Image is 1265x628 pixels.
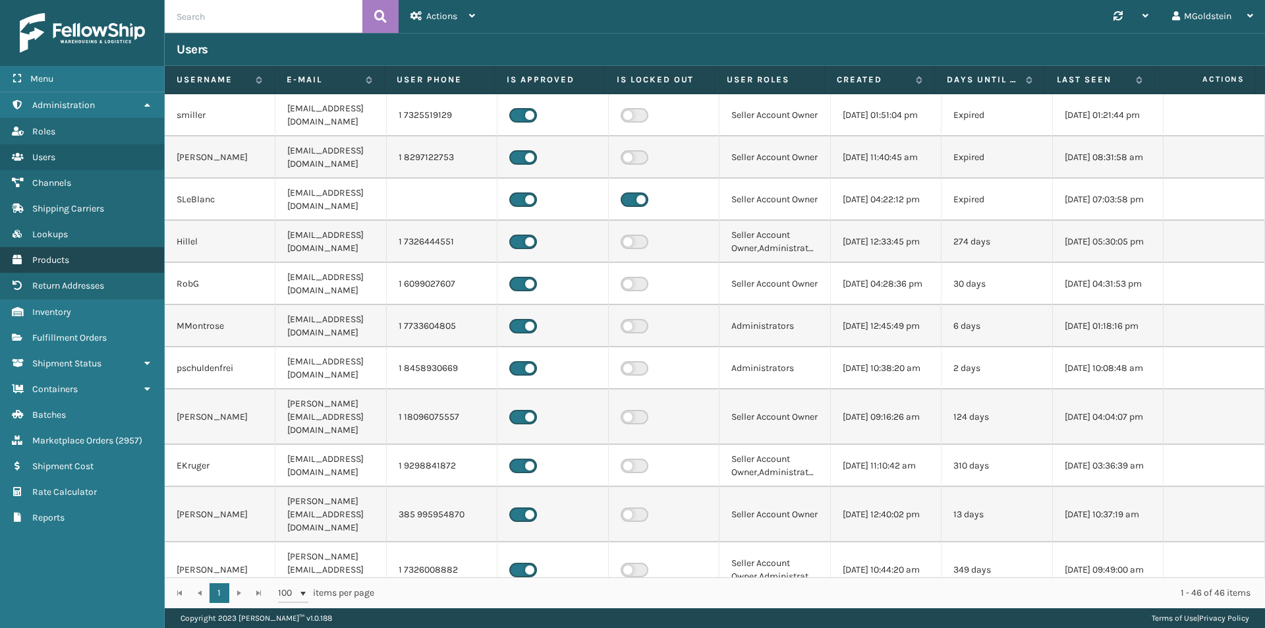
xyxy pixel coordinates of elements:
[32,384,78,395] span: Containers
[115,435,142,446] span: ( 2957 )
[20,13,145,53] img: logo
[275,263,386,305] td: [EMAIL_ADDRESS][DOMAIN_NAME]
[719,179,830,221] td: Seller Account Owner
[165,94,275,136] td: smiller
[32,461,94,472] span: Shipment Cost
[727,74,812,86] label: User Roles
[1053,542,1164,598] td: [DATE] 09:49:00 am
[165,136,275,179] td: [PERSON_NAME]
[1053,487,1164,542] td: [DATE] 10:37:19 am
[942,179,1052,221] td: Expired
[719,305,830,347] td: Administrators
[719,263,830,305] td: Seller Account Owner
[275,347,386,389] td: [EMAIL_ADDRESS][DOMAIN_NAME]
[831,94,942,136] td: [DATE] 01:51:04 pm
[1053,347,1164,389] td: [DATE] 10:08:48 am
[942,263,1052,305] td: 30 days
[942,389,1052,445] td: 124 days
[387,445,497,487] td: 1 9298841872
[831,347,942,389] td: [DATE] 10:38:20 am
[287,74,359,86] label: E-mail
[278,586,298,600] span: 100
[32,306,71,318] span: Inventory
[1152,614,1197,623] a: Terms of Use
[275,305,386,347] td: [EMAIL_ADDRESS][DOMAIN_NAME]
[387,389,497,445] td: 1 18096075557
[719,389,830,445] td: Seller Account Owner
[1053,179,1164,221] td: [DATE] 07:03:58 pm
[177,74,249,86] label: Username
[165,389,275,445] td: [PERSON_NAME]
[397,74,482,86] label: User phone
[1053,221,1164,263] td: [DATE] 05:30:05 pm
[165,542,275,598] td: [PERSON_NAME]
[831,263,942,305] td: [DATE] 04:28:36 pm
[32,177,71,188] span: Channels
[507,74,592,86] label: Is Approved
[387,221,497,263] td: 1 7326444551
[32,512,65,523] span: Reports
[1053,445,1164,487] td: [DATE] 03:36:39 am
[275,542,386,598] td: [PERSON_NAME][EMAIL_ADDRESS][DOMAIN_NAME]
[275,389,386,445] td: [PERSON_NAME][EMAIL_ADDRESS][DOMAIN_NAME]
[32,409,66,420] span: Batches
[1053,136,1164,179] td: [DATE] 08:31:58 am
[387,542,497,598] td: 1 7326008882
[719,136,830,179] td: Seller Account Owner
[165,179,275,221] td: SLeBlanc
[1057,74,1129,86] label: Last Seen
[831,305,942,347] td: [DATE] 12:45:49 pm
[165,221,275,263] td: Hillel
[947,74,1019,86] label: Days until password expires
[181,608,332,628] p: Copyright 2023 [PERSON_NAME]™ v 1.0.188
[719,487,830,542] td: Seller Account Owner
[210,583,229,603] a: 1
[719,445,830,487] td: Seller Account Owner,Administrators
[942,94,1052,136] td: Expired
[426,11,457,22] span: Actions
[719,94,830,136] td: Seller Account Owner
[1159,69,1252,90] span: Actions
[278,583,374,603] span: items per page
[387,347,497,389] td: 1 8458930669
[32,254,69,266] span: Products
[393,586,1251,600] div: 1 - 46 of 46 items
[165,487,275,542] td: [PERSON_NAME]
[165,305,275,347] td: MMontrose
[387,487,497,542] td: 385 995954870
[32,100,95,111] span: Administration
[387,305,497,347] td: 1 7733604805
[32,203,104,214] span: Shipping Carriers
[32,229,68,240] span: Lookups
[32,152,55,163] span: Users
[177,42,208,57] h3: Users
[831,221,942,263] td: [DATE] 12:33:45 pm
[32,435,113,446] span: Marketplace Orders
[32,486,97,498] span: Rate Calculator
[942,136,1052,179] td: Expired
[165,445,275,487] td: EKruger
[1053,263,1164,305] td: [DATE] 04:31:53 pm
[30,73,53,84] span: Menu
[387,94,497,136] td: 1 7325519129
[942,445,1052,487] td: 310 days
[719,542,830,598] td: Seller Account Owner,Administrators
[617,74,702,86] label: Is Locked Out
[387,263,497,305] td: 1 6099027607
[1152,608,1249,628] div: |
[275,136,386,179] td: [EMAIL_ADDRESS][DOMAIN_NAME]
[275,94,386,136] td: [EMAIL_ADDRESS][DOMAIN_NAME]
[32,126,55,137] span: Roles
[32,280,104,291] span: Return Addresses
[1053,389,1164,445] td: [DATE] 04:04:07 pm
[275,221,386,263] td: [EMAIL_ADDRESS][DOMAIN_NAME]
[831,487,942,542] td: [DATE] 12:40:02 pm
[831,542,942,598] td: [DATE] 10:44:20 am
[942,487,1052,542] td: 13 days
[831,445,942,487] td: [DATE] 11:10:42 am
[831,179,942,221] td: [DATE] 04:22:12 pm
[165,263,275,305] td: RobG
[387,136,497,179] td: 1 8297122753
[275,487,386,542] td: [PERSON_NAME][EMAIL_ADDRESS][DOMAIN_NAME]
[275,179,386,221] td: [EMAIL_ADDRESS][DOMAIN_NAME]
